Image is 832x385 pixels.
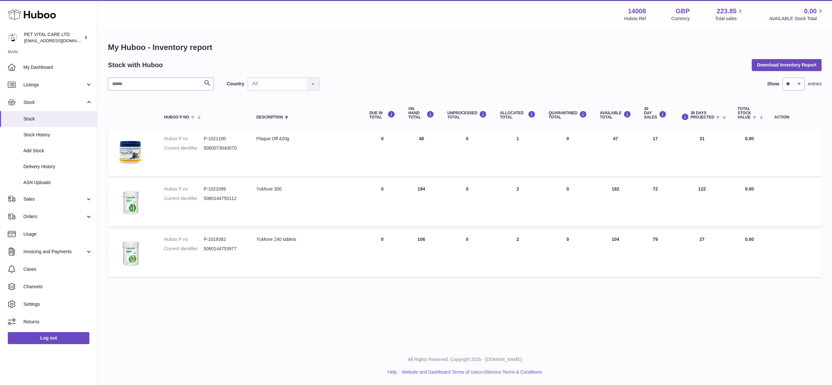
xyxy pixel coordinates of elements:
[566,136,569,141] span: 0
[486,369,542,375] a: Service Terms & Conditions
[769,7,824,22] a: 0.00 AVAILABLE Stock Total
[204,246,243,252] dd: 5060144753977
[691,111,714,119] span: 30 DAYS PROJECTED
[566,186,569,192] span: 0
[671,16,690,22] div: Currency
[204,136,243,142] dd: P-1021100
[402,180,441,227] td: 194
[745,237,754,242] span: 0.00
[108,61,163,69] h2: Stock with Huboo
[673,230,731,277] td: 27
[256,115,283,119] span: Description
[23,266,92,272] span: Cases
[114,236,147,269] img: product image
[402,369,478,375] a: Website and Dashboard Terms of Use
[638,180,673,227] td: 72
[402,129,441,176] td: 48
[256,186,357,192] div: YuMove 300
[23,180,92,186] span: ASN Uploads
[638,230,673,277] td: 79
[23,249,85,255] span: Invoicing and Payments
[715,7,744,22] a: 223.85 Total sales
[23,196,85,202] span: Sales
[164,195,204,202] dt: Current identifier
[769,16,824,22] span: AVAILABLE Stock Total
[204,145,243,151] dd: 5060073040070
[23,214,85,220] span: Orders
[164,186,204,192] dt: Huboo P no
[638,129,673,176] td: 17
[363,129,402,176] td: 0
[164,136,204,142] dt: Huboo P no
[363,180,402,227] td: 0
[593,129,638,176] td: 47
[8,33,18,43] img: petvitalcare@gmail.com
[673,180,731,227] td: 122
[500,111,536,119] div: ALLOCATED Total
[752,59,822,71] button: Download Inventory Report
[600,111,631,119] div: AVAILABLE Total
[164,236,204,242] dt: Huboo P no
[644,107,667,120] div: 30 DAY SALES
[227,81,244,87] label: Country
[715,16,744,22] span: Total sales
[24,38,96,43] span: [EMAIL_ADDRESS][DOMAIN_NAME]
[737,107,751,120] span: Total stock value
[23,116,92,122] span: Stock
[23,148,92,154] span: Add Stock
[388,369,397,375] a: Help
[493,230,542,277] td: 2
[164,246,204,252] dt: Current identifier
[23,231,92,237] span: Usage
[408,107,434,120] div: ON HAND Total
[628,7,646,16] strong: 14008
[441,129,493,176] td: 0
[549,111,587,119] div: QUARANTINED Total
[23,284,92,290] span: Channels
[493,180,542,227] td: 2
[8,332,89,344] a: Log out
[493,129,542,176] td: 1
[566,237,569,242] span: 0
[23,319,92,325] span: Returns
[745,186,754,192] span: 0.00
[108,42,822,53] h1: My Huboo - Inventory report
[114,186,147,218] img: product image
[23,164,92,170] span: Delivery History
[256,236,357,242] div: YuMove 240 tablets
[441,230,493,277] td: 0
[593,180,638,227] td: 192
[23,301,92,307] span: Settings
[204,186,243,192] dd: P-1021099
[103,356,827,363] p: All Rights Reserved. Copyright 2025 - [DOMAIN_NAME]
[363,230,402,277] td: 0
[676,7,690,16] strong: GBP
[673,129,731,176] td: 31
[23,82,85,88] span: Listings
[441,180,493,227] td: 0
[767,81,779,87] label: Show
[114,136,147,168] img: product image
[593,230,638,277] td: 104
[804,7,817,16] span: 0.00
[774,115,815,119] div: Action
[745,136,754,141] span: 0.00
[164,145,204,151] dt: Current identifier
[402,230,441,277] td: 106
[204,236,243,242] dd: P-1019382
[717,7,736,16] span: 223.85
[23,64,92,70] span: My Dashboard
[204,195,243,202] dd: 5060144750112
[24,31,83,44] div: PET VITAL CARE LTD
[399,369,542,375] li: and
[447,111,487,119] div: UNPROCESSED Total
[23,99,85,106] span: Stock
[369,111,395,119] div: DUE IN TOTAL
[23,132,92,138] span: Stock History
[256,136,357,142] div: Plaque Off 420g
[624,16,646,22] div: Huboo Ref
[164,115,189,119] span: Huboo P no
[808,81,822,87] span: entries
